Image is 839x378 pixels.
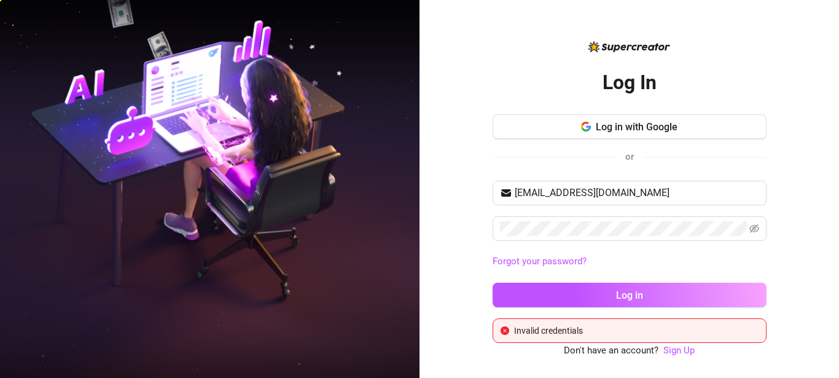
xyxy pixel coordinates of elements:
span: or [625,151,634,162]
span: close-circle [501,326,509,335]
img: logo-BBDzfeDw.svg [588,41,670,52]
a: Sign Up [663,344,695,358]
a: Forgot your password? [493,254,767,269]
div: Invalid credentials [514,324,759,337]
input: Your email [515,186,759,200]
span: eye-invisible [749,224,759,234]
a: Sign Up [663,345,695,356]
span: Log in [616,289,643,301]
a: Forgot your password? [493,256,587,267]
span: Log in with Google [596,121,677,133]
h2: Log In [603,70,657,95]
span: Don't have an account? [564,344,658,358]
button: Log in [493,283,767,307]
button: Log in with Google [493,114,767,139]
